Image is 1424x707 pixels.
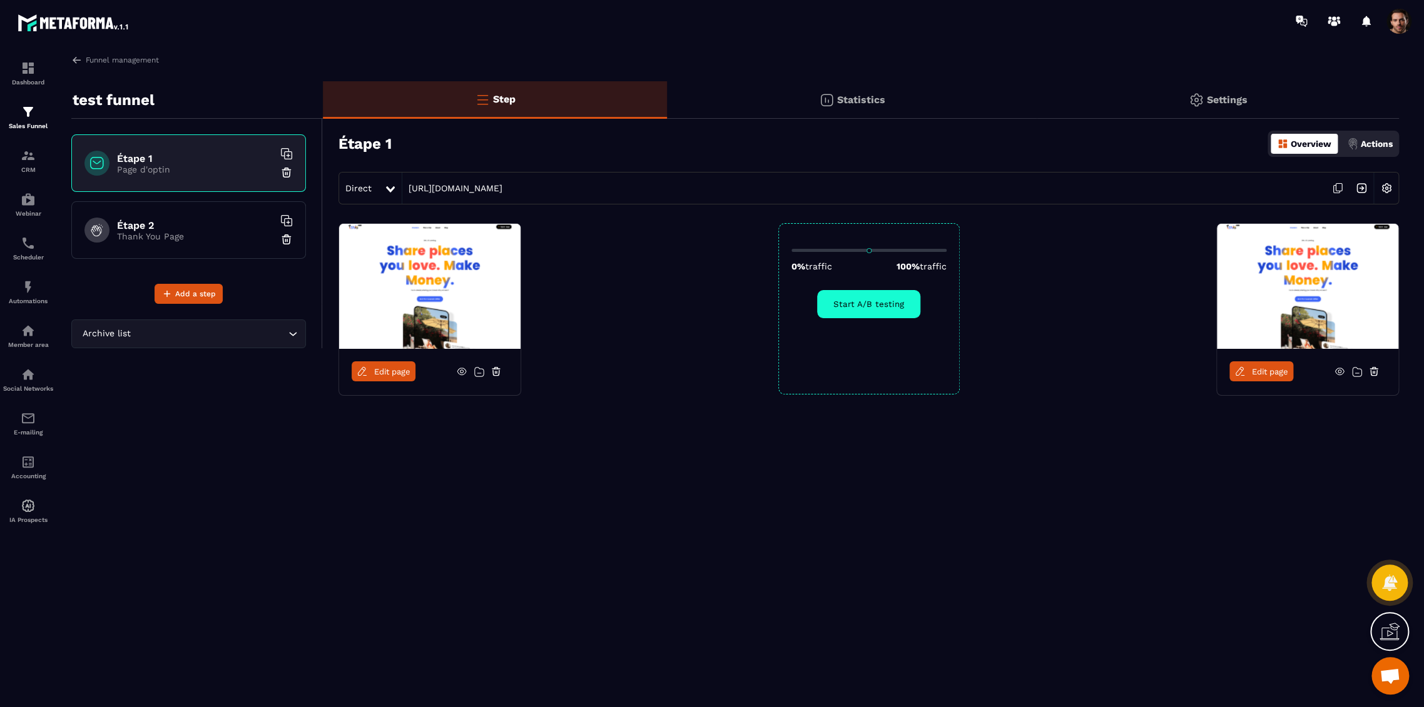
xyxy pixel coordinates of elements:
[280,233,293,246] img: trash
[920,261,947,271] span: traffic
[374,367,410,376] span: Edit page
[475,92,490,107] img: bars-o.4a397970.svg
[133,327,285,341] input: Search for option
[3,473,53,479] p: Accounting
[3,210,53,217] p: Webinar
[71,319,306,348] div: Search for option
[3,298,53,304] p: Automations
[339,224,521,349] img: image
[117,153,273,164] h6: Étape 1
[1229,361,1293,381] a: Edit page
[817,290,920,318] button: Start A/B testing
[345,183,372,193] span: Direct
[805,261,832,271] span: traffic
[3,429,53,436] p: E-mailing
[338,135,392,153] h3: Étape 1
[1347,138,1358,149] img: actions.d6e523a2.png
[3,341,53,348] p: Member area
[21,192,36,207] img: automations
[71,54,159,66] a: Funnel management
[3,79,53,86] p: Dashboard
[1291,139,1331,149] p: Overview
[21,279,36,294] img: automations
[21,498,36,513] img: automations
[280,166,293,179] img: trash
[1350,176,1373,200] img: arrow-next.bcc2205e.svg
[3,166,53,173] p: CRM
[3,516,53,523] p: IA Prospects
[1361,139,1393,149] p: Actions
[1371,657,1409,694] a: Mở cuộc trò chuyện
[1277,138,1288,149] img: dashboard-orange.40269519.svg
[79,327,133,341] span: Archive list
[21,367,36,382] img: social-network
[3,385,53,392] p: Social Networks
[3,314,53,358] a: automationsautomationsMember area
[402,183,502,193] a: [URL][DOMAIN_NAME]
[1375,176,1398,200] img: setting-w.858f3a88.svg
[3,226,53,270] a: schedulerschedulerScheduler
[3,95,53,139] a: formationformationSales Funnel
[1252,367,1288,376] span: Edit page
[819,93,834,108] img: stats.20deebd0.svg
[493,93,516,105] p: Step
[71,54,83,66] img: arrow
[3,254,53,261] p: Scheduler
[21,236,36,251] img: scheduler
[3,358,53,401] a: social-networksocial-networkSocial Networks
[3,123,53,129] p: Sales Funnel
[3,51,53,95] a: formationformationDashboard
[897,261,947,271] p: 100%
[1217,224,1398,349] img: image
[21,104,36,119] img: formation
[117,219,273,231] h6: Étape 2
[73,88,155,113] p: test funnel
[3,401,53,445] a: emailemailE-mailing
[155,284,223,304] button: Add a step
[18,11,130,34] img: logo
[21,61,36,76] img: formation
[791,261,832,271] p: 0%
[3,270,53,314] a: automationsautomationsAutomations
[1189,93,1204,108] img: setting-gr.5f69749f.svg
[1207,94,1248,106] p: Settings
[117,164,273,174] p: Page d'optin
[117,231,273,241] p: Thank You Page
[3,139,53,183] a: formationformationCRM
[21,454,36,469] img: accountant
[3,183,53,226] a: automationsautomationsWebinar
[352,361,415,381] a: Edit page
[21,323,36,338] img: automations
[21,411,36,426] img: email
[175,288,216,300] span: Add a step
[21,148,36,163] img: formation
[837,94,885,106] p: Statistics
[3,445,53,489] a: accountantaccountantAccounting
